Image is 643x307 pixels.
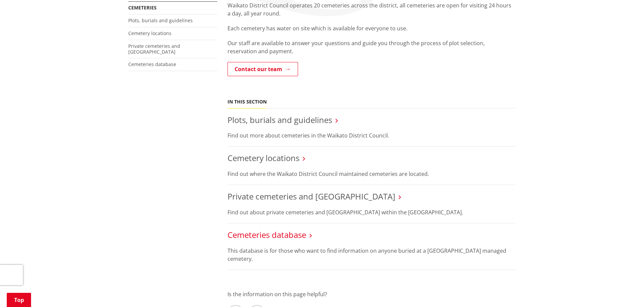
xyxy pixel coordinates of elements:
[227,191,395,202] a: Private cemeteries and [GEOGRAPHIC_DATA]
[227,62,298,76] a: Contact our team
[227,24,515,32] p: Each cemetery has water on site which is available for everyone to use.
[128,61,176,67] a: Cemeteries database
[227,114,332,125] a: Plots, burials and guidelines
[7,293,31,307] a: Top
[227,170,515,178] p: Find out where the Waikato District Council maintained cemeteries are located.
[227,1,515,18] p: Waikato District Council operates 20 cemeteries across the district, all cemeteries are open for ...
[128,43,180,55] a: Private cemeteries and [GEOGRAPHIC_DATA]
[227,290,515,298] p: Is the information on this page helpful?
[227,99,267,105] h5: In this section
[612,279,636,303] iframe: Messenger Launcher
[227,208,515,216] p: Find out about private cemeteries and [GEOGRAPHIC_DATA] within the [GEOGRAPHIC_DATA].
[227,152,299,163] a: Cemetery locations
[227,39,515,55] p: Our staff are available to answer your questions and guide you through the process of plot select...
[128,17,193,24] a: Plots, burials and guidelines
[227,131,515,140] p: Find out more about cemeteries in the Waikato District Council.
[227,247,515,263] p: This database is for those who want to find information on anyone buried at a [GEOGRAPHIC_DATA] m...
[227,229,306,240] a: Cemeteries database
[128,30,171,36] a: Cemetery locations
[128,4,157,11] a: Cemeteries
